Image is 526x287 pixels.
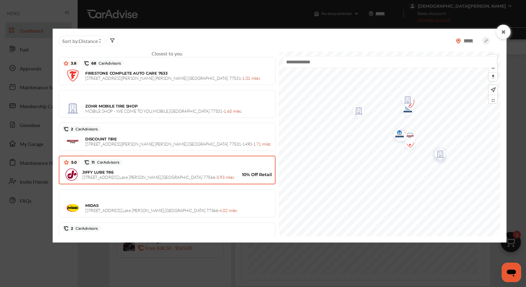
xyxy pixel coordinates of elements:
span: Process as CarAdvise National Account through Auto Integrate. [PHONE_NUMBER] [36,268,490,279]
div: Map marker [391,128,406,141]
span: 1.01 miles [242,75,260,81]
span: [STREET_ADDRESS][PERSON_NAME] , [PERSON_NAME] , [GEOGRAPHIC_DATA] 77531-1490 - [85,141,271,147]
img: star_icon.59ea9307.svg [64,61,68,66]
span: 4.02 miles [219,207,237,213]
span: [DEMOGRAPHIC_DATA][PERSON_NAME] [36,191,138,202]
span: DISCOUNT TIRE [85,236,117,241]
img: empty_shop_logo.394c5474.svg [400,128,416,147]
div: Map marker [349,102,364,122]
span: ID:3229839 [36,65,65,71]
span: CarAdvisors [95,160,119,165]
span: BASIC [476,180,490,186]
div: Map marker [399,131,415,144]
span: Sort by : [62,37,98,44]
span: MOBILE SHOP - WE COME TO YOU , MOBILE , [GEOGRAPHIC_DATA] 77531 - [85,108,242,114]
img: BasicBadge.31956f0b.svg [476,187,490,201]
img: caradvise_icon.5c74104a.svg [64,226,68,231]
img: location_vector_orange.38f05af8.svg [456,38,461,44]
div: Map marker [398,91,413,111]
img: logo-discount-tire.png [67,140,79,143]
span: 11 [89,160,119,165]
span: MIDAS [85,203,99,208]
img: caradvise_icon.5c74104a.svg [64,127,68,132]
span: DISCOUNT TIRE [85,136,117,141]
iframe: Button to launch messaging window [502,263,521,282]
span: 2 [68,127,98,132]
img: logo-jiffylube.png [391,126,407,145]
img: empty_shop_logo.394c5474.svg [349,102,365,122]
img: caradvise_icon.5c74104a.svg [84,61,89,66]
span: Distance [79,37,98,44]
span: FIRESTONE COMPLETE AUTO CARE 7633 [85,71,167,76]
span: Shop instructions [36,258,490,268]
img: logo-discount-tire.png [399,131,416,144]
img: Midas+Logo_RGB.png [67,204,79,212]
img: recenter.ce011a49.svg [489,87,496,93]
span: ZOHR MOBILE TIRE SHOP [85,104,138,108]
span: CarAdvisors [96,61,121,66]
span: 10% Off Retail [235,172,272,177]
span: [STREET_ADDRESS][PERSON_NAME] , [PERSON_NAME] , [GEOGRAPHIC_DATA] 77531 - [85,75,260,81]
button: Reset bearing to north [489,72,497,81]
img: phone-black.37208b07.svg [36,202,41,207]
span: CarAdvisors [73,127,98,131]
img: logo-mopar.png [389,126,405,143]
img: caradvise_icon.5c74104a.svg [84,160,89,165]
span: 3.8 [68,61,76,66]
img: BasicPremiumLogo.8d547ee0.svg [439,60,476,66]
div: Map marker [391,126,406,145]
span: 0 [310,191,314,199]
img: empty_shop_logo.394c5474.svg [398,91,414,111]
div: Map marker [400,95,415,114]
img: empty_shop_logo.394c5474.svg [67,102,79,115]
img: logo-discount-tire.png [391,128,407,141]
div: Map marker [400,128,415,147]
span: CarAdvisors [73,226,98,231]
img: logo-firestone.png [400,95,416,114]
span: 3.93 miles [216,174,234,180]
span: 5.0 [69,160,77,165]
span: Since [DATE] [36,71,63,76]
span: [STREET_ADDRESS] , Lake [PERSON_NAME] , [GEOGRAPHIC_DATA] 77566 - [82,174,234,180]
div: Map marker [430,146,445,165]
img: logo-firestone.png [67,69,79,82]
span: JIFFY LUBE 786 [82,170,113,175]
span: Fleet Membership ID [36,58,93,65]
div: Closest to you [59,50,275,57]
div: Map marker [391,127,406,143]
span: 68 [89,61,121,66]
img: logo-jiffylube.png [65,168,78,181]
img: Midas+Logo_RGB.png [391,127,407,143]
span: 1.71 miles [253,141,271,147]
img: car-basic.192fe7b4.svg [299,191,309,200]
span: MEMBER [36,180,138,186]
img: star_icon.59ea9307.svg [64,160,69,165]
img: empty_shop_logo.394c5474.svg [430,146,446,165]
span: 2 [68,226,98,231]
span: [STREET_ADDRESS] , Lake [PERSON_NAME] , [GEOGRAPHIC_DATA] 77566 - [85,207,237,213]
div: Map marker [389,126,405,143]
span: 1.65 miles [224,108,241,114]
span: VEHICLE [297,180,317,186]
